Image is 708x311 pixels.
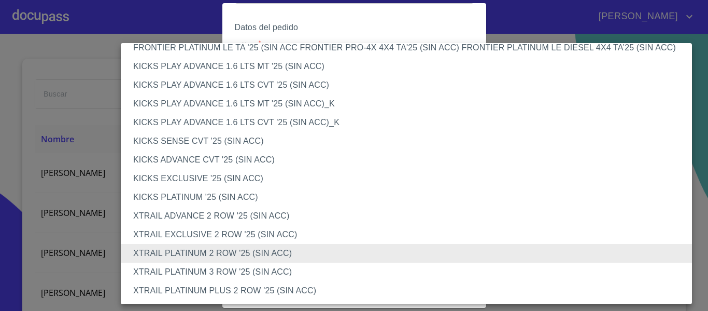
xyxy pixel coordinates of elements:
li: XTRAIL PLATINUM PLUS 2 ROW '25 (SIN ACC) [121,281,700,300]
li: KICKS ADVANCE CVT '25 (SIN ACC) [121,151,700,169]
li: KICKS PLAY ADVANCE 1.6 LTS CVT '25 (SIN ACC) [121,76,700,94]
li: KICKS SENSE CVT '25 (SIN ACC) [121,132,700,151]
li: XTRAIL ADVANCE 2 ROW '25 (SIN ACC) [121,207,700,225]
li: KICKS PLAY ADVANCE 1.6 LTS MT '25 (SIN ACC)_K [121,94,700,113]
li: KICKS PLAY ADVANCE 1.6 LTS MT '25 (SIN ACC) [121,57,700,76]
li: KICKS EXCLUSIVE '25 (SIN ACC) [121,169,700,188]
li: KICKS PLAY ADVANCE 1.6 LTS CVT '25 (SIN ACC)_K [121,113,700,132]
li: XTRAIL EXCLUSIVE 2 ROW '25 (SIN ACC) [121,225,700,244]
li: XTRAIL PLATINUM 2 ROW '25 (SIN ACC) [121,244,700,263]
li: XTRAIL PLATINUM 3 ROW '25 (SIN ACC) [121,263,700,281]
li: KICKS PLATINUM '25 (SIN ACC) [121,188,700,207]
li: FRONTIER PLATINUM LE TA '25 (SIN ACC FRONTIER PRO-4X 4X4 TA'25 (SIN ACC) FRONTIER PLATINUM LE DIE... [121,38,700,57]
